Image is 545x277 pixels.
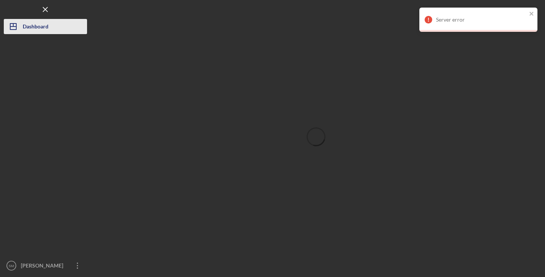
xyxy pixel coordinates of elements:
[4,19,87,34] button: Dashboard
[23,19,48,36] div: Dashboard
[529,11,534,18] button: close
[4,258,87,273] button: SM[PERSON_NAME]
[19,258,68,275] div: [PERSON_NAME]
[436,17,527,23] div: Server error
[9,264,14,268] text: SM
